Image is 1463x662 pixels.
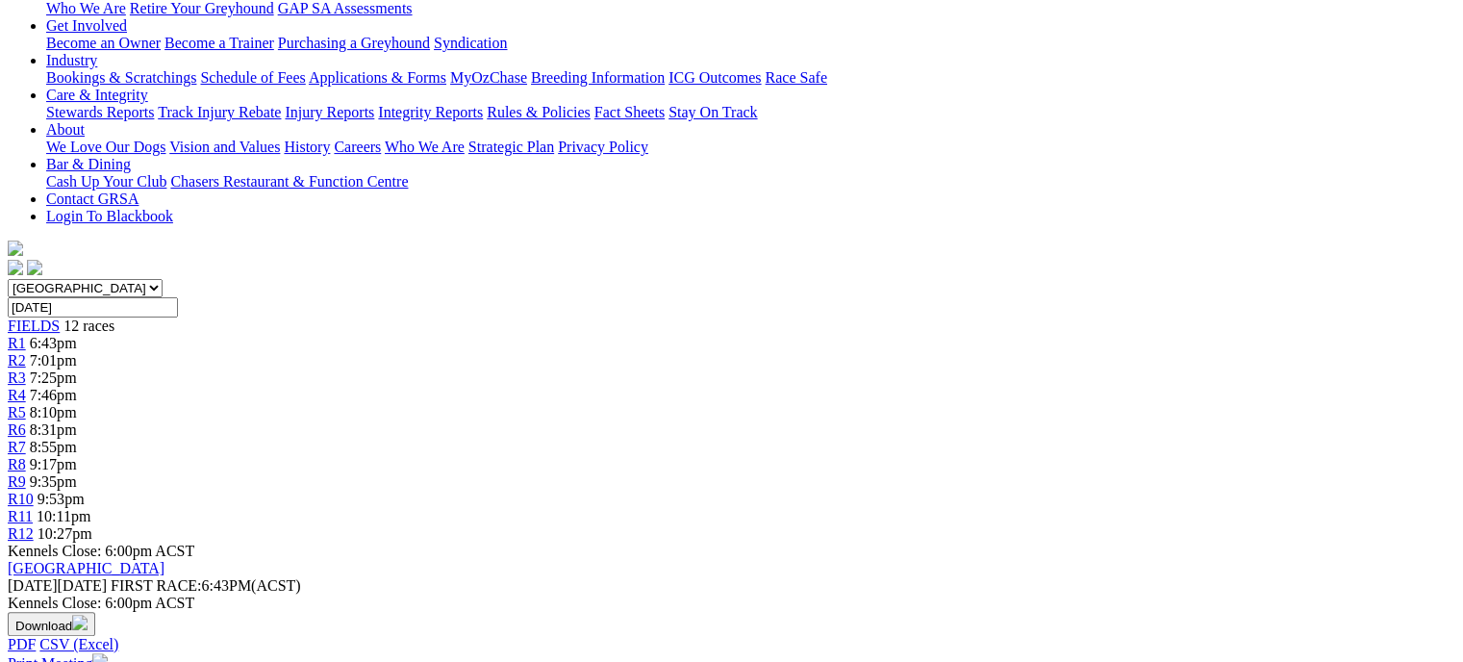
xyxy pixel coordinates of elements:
[46,87,148,103] a: Care & Integrity
[558,139,648,155] a: Privacy Policy
[8,439,26,455] a: R7
[111,577,301,594] span: 6:43PM(ACST)
[8,636,36,652] a: PDF
[169,139,280,155] a: Vision and Values
[8,612,95,636] button: Download
[334,139,381,155] a: Careers
[30,387,77,403] span: 7:46pm
[37,508,90,524] span: 10:11pm
[278,35,430,51] a: Purchasing a Greyhound
[30,369,77,386] span: 7:25pm
[46,139,165,155] a: We Love Our Dogs
[46,104,154,120] a: Stewards Reports
[668,104,757,120] a: Stay On Track
[46,69,196,86] a: Bookings & Scratchings
[46,52,97,68] a: Industry
[8,318,60,334] a: FIELDS
[46,191,139,207] a: Contact GRSA
[8,577,58,594] span: [DATE]
[46,17,127,34] a: Get Involved
[8,404,26,420] a: R5
[450,69,527,86] a: MyOzChase
[8,456,26,472] a: R8
[38,491,85,507] span: 9:53pm
[8,260,23,275] img: facebook.svg
[8,241,23,256] img: logo-grsa-white.png
[285,104,374,120] a: Injury Reports
[8,595,1455,612] div: Kennels Close: 6:00pm ACST
[378,104,483,120] a: Integrity Reports
[46,156,131,172] a: Bar & Dining
[434,35,507,51] a: Syndication
[46,35,161,51] a: Become an Owner
[309,69,446,86] a: Applications & Forms
[30,421,77,438] span: 8:31pm
[765,69,826,86] a: Race Safe
[30,352,77,369] span: 7:01pm
[30,473,77,490] span: 9:35pm
[8,525,34,542] a: R12
[158,104,281,120] a: Track Injury Rebate
[8,335,26,351] a: R1
[468,139,554,155] a: Strategic Plan
[385,139,465,155] a: Who We Are
[27,260,42,275] img: twitter.svg
[72,615,88,630] img: download.svg
[63,318,114,334] span: 12 races
[39,636,118,652] a: CSV (Excel)
[30,335,77,351] span: 6:43pm
[8,352,26,369] a: R2
[38,525,92,542] span: 10:27pm
[46,69,1455,87] div: Industry
[8,421,26,438] a: R6
[30,404,77,420] span: 8:10pm
[8,560,164,576] a: [GEOGRAPHIC_DATA]
[8,473,26,490] a: R9
[284,139,330,155] a: History
[30,456,77,472] span: 9:17pm
[46,173,1455,191] div: Bar & Dining
[46,173,166,190] a: Cash Up Your Club
[8,636,1455,653] div: Download
[200,69,305,86] a: Schedule of Fees
[8,543,194,559] span: Kennels Close: 6:00pm ACST
[8,577,107,594] span: [DATE]
[487,104,591,120] a: Rules & Policies
[668,69,761,86] a: ICG Outcomes
[170,173,408,190] a: Chasers Restaurant & Function Centre
[46,121,85,138] a: About
[46,104,1455,121] div: Care & Integrity
[111,577,201,594] span: FIRST RACE:
[8,387,26,403] a: R4
[46,208,173,224] a: Login To Blackbook
[8,508,33,524] a: R11
[30,439,77,455] span: 8:55pm
[46,139,1455,156] div: About
[46,35,1455,52] div: Get Involved
[8,491,34,507] a: R10
[531,69,665,86] a: Breeding Information
[8,369,26,386] a: R3
[594,104,665,120] a: Fact Sheets
[8,297,178,318] input: Select date
[164,35,274,51] a: Become a Trainer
